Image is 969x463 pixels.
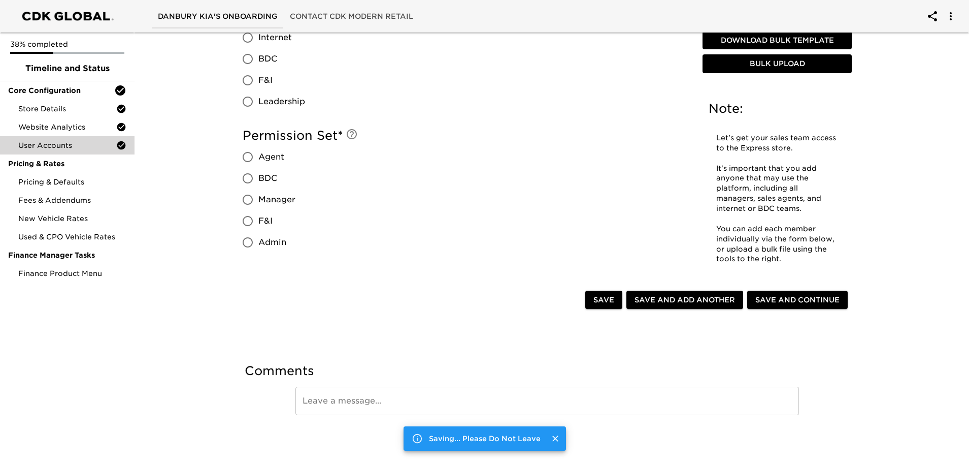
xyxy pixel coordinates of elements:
[18,140,116,150] span: User Accounts
[258,74,273,86] span: F&I
[258,172,277,184] span: BDC
[703,30,852,49] button: Download Bulk Template
[8,63,126,75] span: Timeline and Status
[258,32,292,44] span: Internet
[158,10,278,23] span: Danbury Kia's Onboarding
[707,34,848,46] span: Download Bulk Template
[10,39,124,49] p: 38% completed
[8,85,114,96] span: Core Configuration
[626,291,743,310] button: Save and Add Another
[716,133,838,153] p: Let's get your sales team access to the Express store.
[243,128,690,144] h5: Permission Set
[709,100,846,116] h5: Note:
[258,236,286,249] span: Admin
[703,54,852,73] button: Bulk Upload
[707,57,848,70] span: Bulk Upload
[716,163,838,213] p: It's important that you add anyone that may use the platform, including all managers, sales agent...
[258,215,273,227] span: F&I
[245,363,850,379] h5: Comments
[549,432,562,445] button: Close
[18,232,126,242] span: Used & CPO Vehicle Rates
[585,291,622,310] button: Save
[716,224,838,264] p: You can add each member individually via the form below, or upload a bulk file using the tools to...
[18,122,116,132] span: Website Analytics
[920,4,945,28] button: account of current user
[258,96,305,108] span: Leadership
[18,104,116,114] span: Store Details
[8,250,126,260] span: Finance Manager Tasks
[258,53,277,65] span: BDC
[755,294,840,306] span: Save and Continue
[8,159,126,169] span: Pricing & Rates
[747,291,848,310] button: Save and Continue
[258,194,295,206] span: Manager
[18,177,126,187] span: Pricing & Defaults
[593,294,614,306] span: Save
[634,294,735,306] span: Save and Add Another
[939,4,963,28] button: account of current user
[290,10,413,23] span: Contact CDK Modern Retail
[18,213,126,224] span: New Vehicle Rates
[429,429,541,448] div: Saving... Please Do Not Leave
[18,268,126,279] span: Finance Product Menu
[258,151,284,163] span: Agent
[18,195,126,205] span: Fees & Addendums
